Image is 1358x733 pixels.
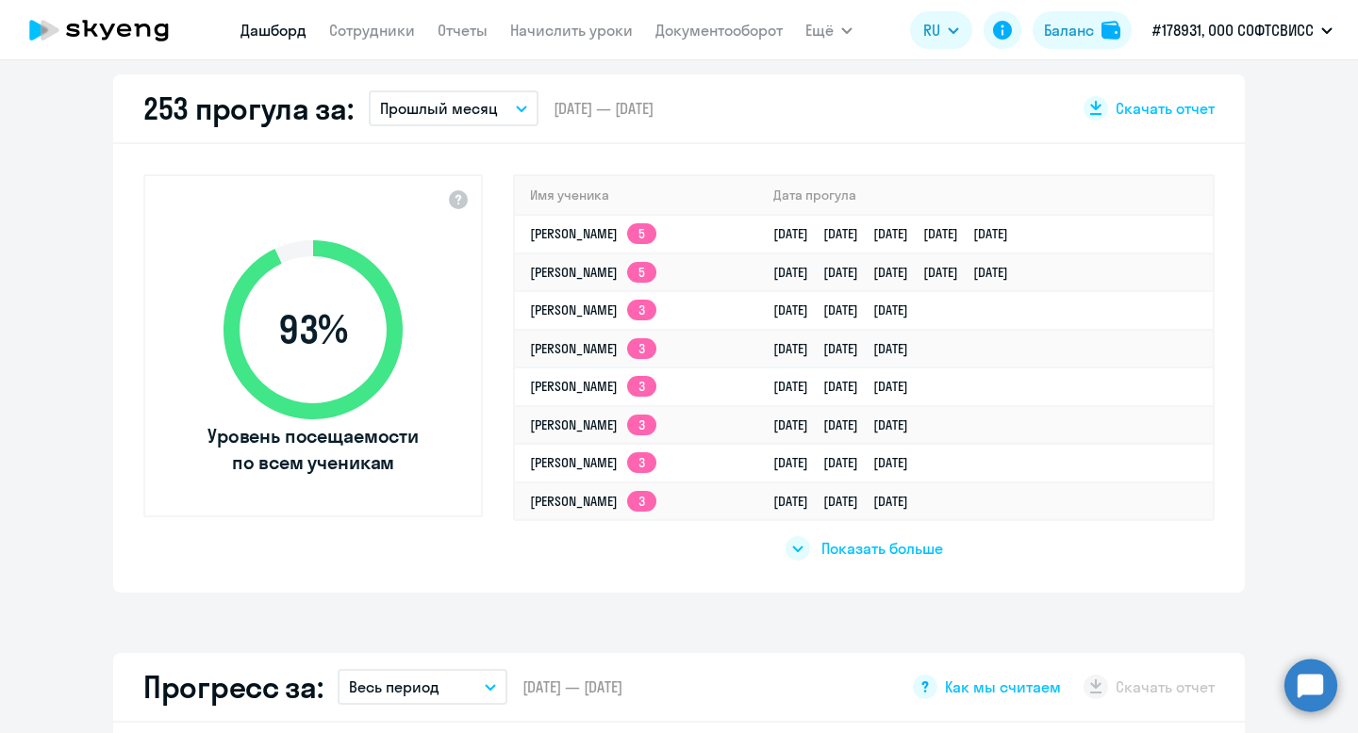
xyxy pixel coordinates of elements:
[923,19,940,41] span: RU
[329,21,415,40] a: Сотрудники
[1143,8,1342,53] button: #178931, ООО СОФТСВИСС
[554,98,654,119] span: [DATE] — [DATE]
[1116,98,1215,119] span: Скачать отчет
[530,493,656,510] a: [PERSON_NAME]3
[240,21,306,40] a: Дашборд
[1044,19,1094,41] div: Баланс
[805,11,853,49] button: Ещё
[627,262,656,283] app-skyeng-badge: 5
[627,491,656,512] app-skyeng-badge: 3
[1033,11,1132,49] button: Балансbalance
[349,676,439,698] p: Весь период
[758,176,1213,215] th: Дата прогула
[530,340,656,357] a: [PERSON_NAME]3
[205,307,422,352] span: 93 %
[627,452,656,473] app-skyeng-badge: 3
[910,11,972,49] button: RU
[821,538,943,559] span: Показать больше
[627,223,656,244] app-skyeng-badge: 5
[627,338,656,359] app-skyeng-badge: 3
[773,264,1023,281] a: [DATE][DATE][DATE][DATE][DATE]
[627,415,656,435] app-skyeng-badge: 3
[773,340,923,357] a: [DATE][DATE][DATE]
[773,301,923,318] a: [DATE][DATE][DATE]
[522,676,622,697] span: [DATE] — [DATE]
[805,19,834,41] span: Ещё
[530,454,656,471] a: [PERSON_NAME]3
[530,416,656,433] a: [PERSON_NAME]3
[530,378,656,395] a: [PERSON_NAME]3
[143,668,323,706] h2: Прогресс за:
[530,301,656,318] a: [PERSON_NAME]3
[369,90,538,126] button: Прошлый месяц
[627,376,656,397] app-skyeng-badge: 3
[1152,19,1314,41] p: #178931, ООО СОФТСВИСС
[530,264,656,281] a: [PERSON_NAME]5
[773,493,923,510] a: [DATE][DATE][DATE]
[773,416,923,433] a: [DATE][DATE][DATE]
[438,21,488,40] a: Отчеты
[773,378,923,395] a: [DATE][DATE][DATE]
[945,676,1061,697] span: Как мы считаем
[380,97,498,120] p: Прошлый месяц
[773,225,1023,242] a: [DATE][DATE][DATE][DATE][DATE]
[627,300,656,320] app-skyeng-badge: 3
[1101,21,1120,40] img: balance
[338,669,507,705] button: Весь период
[205,423,422,476] span: Уровень посещаемости по всем ученикам
[773,454,923,471] a: [DATE][DATE][DATE]
[143,90,354,127] h2: 253 прогула за:
[530,225,656,242] a: [PERSON_NAME]5
[510,21,633,40] a: Начислить уроки
[655,21,783,40] a: Документооборот
[515,176,758,215] th: Имя ученика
